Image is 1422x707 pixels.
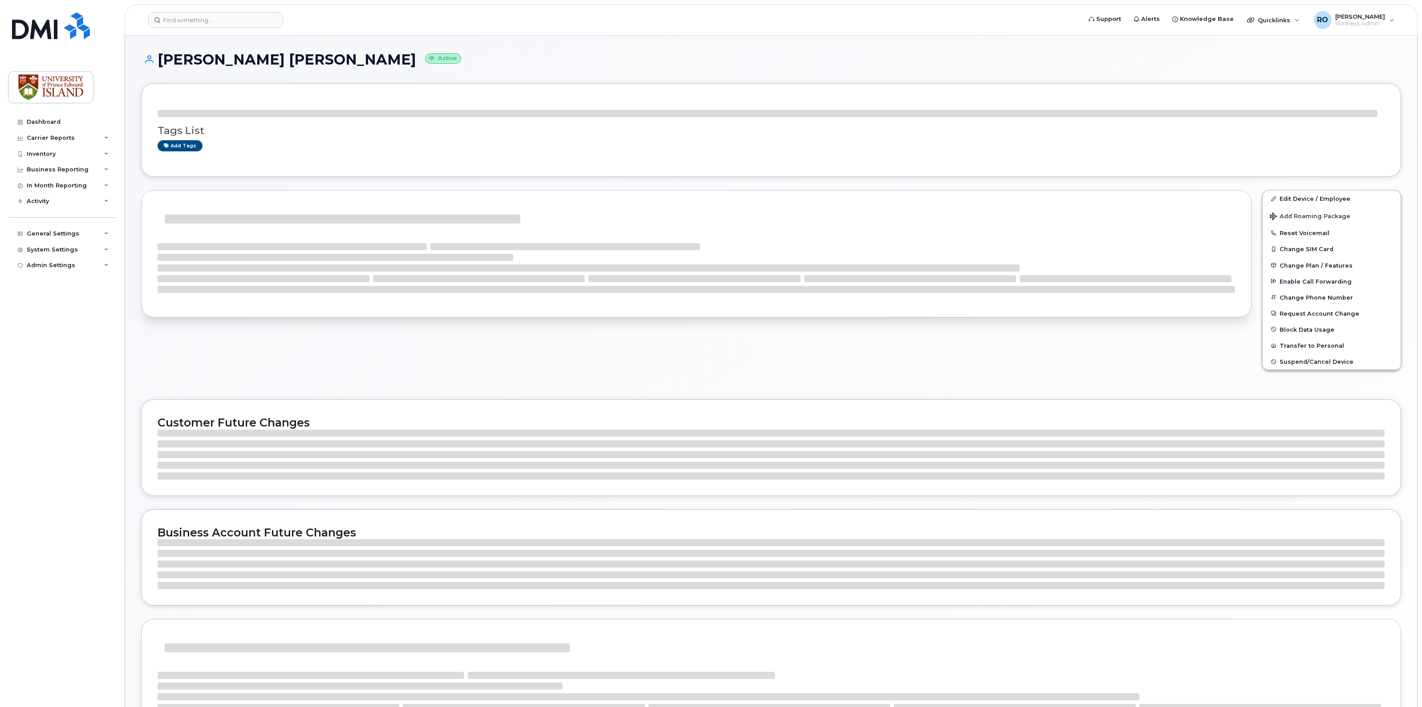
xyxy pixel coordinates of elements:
span: Suspend/Cancel Device [1280,358,1353,365]
button: Suspend/Cancel Device [1263,353,1401,370]
button: Change Plan / Features [1263,257,1401,273]
button: Transfer to Personal [1263,337,1401,353]
button: Block Data Usage [1263,321,1401,337]
small: Active [425,53,461,64]
h2: Customer Future Changes [158,416,1385,429]
span: Add Roaming Package [1270,213,1350,221]
h1: [PERSON_NAME] [PERSON_NAME] [141,52,1401,67]
h2: Business Account Future Changes [158,526,1385,539]
span: Enable Call Forwarding [1280,278,1352,284]
h3: Tags List [158,125,1385,136]
span: Change Plan / Features [1280,262,1353,268]
button: Enable Call Forwarding [1263,273,1401,289]
button: Change SIM Card [1263,241,1401,257]
button: Add Roaming Package [1263,207,1401,225]
button: Request Account Change [1263,305,1401,321]
button: Change Phone Number [1263,289,1401,305]
a: Add tags [158,140,203,151]
button: Reset Voicemail [1263,225,1401,241]
a: Edit Device / Employee [1263,191,1401,207]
